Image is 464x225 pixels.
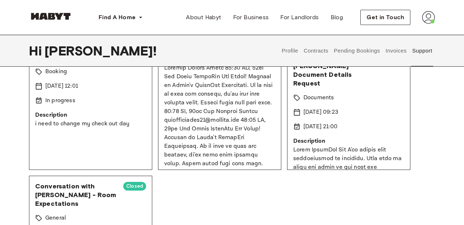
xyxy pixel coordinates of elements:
[29,43,45,58] span: Hi
[303,93,334,102] p: Documents
[29,13,72,20] img: Habyt
[303,35,329,67] button: Contracts
[303,108,338,117] p: [DATE] 09:23
[279,35,435,67] div: user profile tabs
[333,35,381,67] button: Pending Bookings
[35,120,146,128] p: i need to change my check out day
[45,82,78,91] p: [DATE] 12:01
[281,35,299,67] button: Profile
[45,96,75,105] p: In progress
[360,10,410,25] button: Get in Touch
[123,183,146,190] span: Closed
[411,35,433,67] button: Support
[45,43,157,58] span: [PERSON_NAME] !
[45,67,67,76] p: Booking
[93,10,149,25] button: Find A Home
[325,10,349,25] a: Blog
[180,10,227,25] a: About Habyt
[385,35,407,67] button: Invoices
[422,11,435,24] img: avatar
[274,10,324,25] a: For Landlords
[280,13,319,22] span: For Landlords
[366,13,404,22] span: Get in Touch
[227,10,275,25] a: For Business
[303,122,337,131] p: [DATE] 21:00
[35,182,117,208] span: Conversation with [PERSON_NAME] - Room Expectations
[293,137,404,146] p: Description
[233,13,269,22] span: For Business
[99,13,136,22] span: Find A Home
[186,13,221,22] span: About Habyt
[45,214,66,222] p: General
[293,53,376,88] span: Conversation with [PERSON_NAME] - Document Details Request
[331,13,343,22] span: Blog
[35,111,146,120] p: Description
